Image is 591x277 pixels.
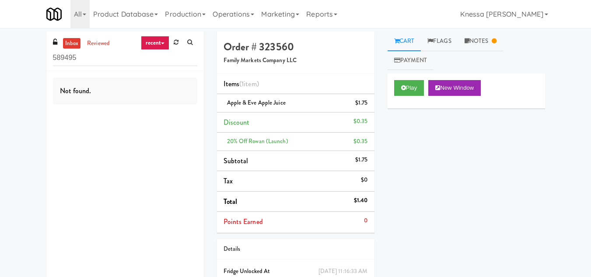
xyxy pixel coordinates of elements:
span: Apple & Eve Apple Juice [227,98,286,107]
span: 20% Off Rowan (launch) [227,137,288,145]
span: Total [224,196,238,207]
input: Search vision orders [53,50,197,66]
span: (1 ) [239,79,259,89]
a: reviewed [85,38,112,49]
span: Points Earned [224,217,263,227]
div: $0.35 [353,116,368,127]
span: Discount [224,117,250,127]
a: Cart [388,32,421,51]
div: Fridge Unlocked At [224,266,368,277]
h5: Family Markets Company LLC [224,57,368,64]
a: Payment [388,51,434,70]
span: Subtotal [224,156,248,166]
div: $0 [361,175,367,186]
div: 0 [364,215,367,226]
ng-pluralize: item [244,79,256,89]
div: [DATE] 11:16:33 AM [318,266,368,277]
span: Not found. [60,86,91,96]
div: Details [224,244,368,255]
h4: Order # 323560 [224,41,368,53]
span: Tax [224,176,233,186]
img: Micromart [46,7,62,22]
div: $1.75 [355,98,368,109]
a: Flags [421,32,458,51]
div: $0.35 [353,136,368,147]
span: Items [224,79,259,89]
a: inbox [63,38,81,49]
a: recent [141,36,170,50]
div: $1.40 [354,195,368,206]
a: Notes [458,32,504,51]
button: Play [394,80,424,96]
div: $1.75 [355,154,368,165]
button: New Window [428,80,481,96]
